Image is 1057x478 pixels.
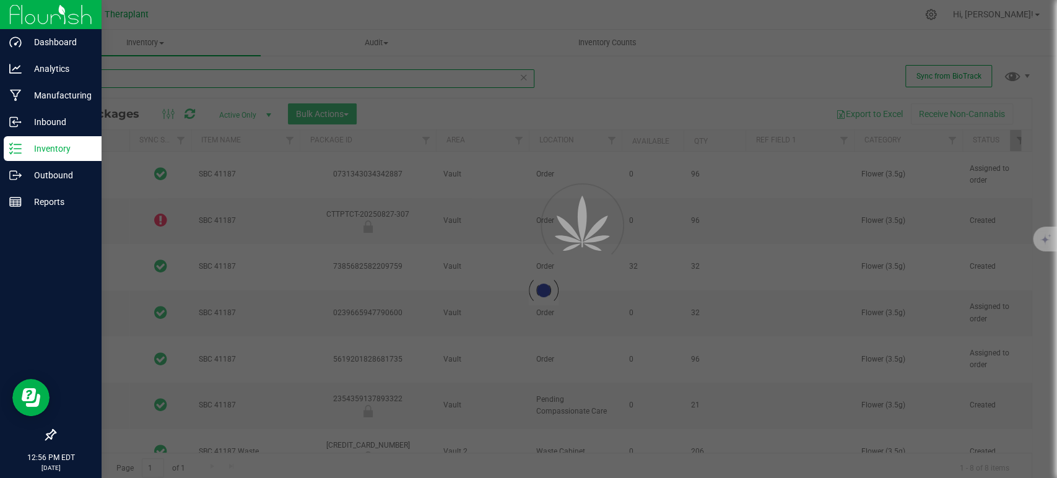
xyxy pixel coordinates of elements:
[9,116,22,128] inline-svg: Inbound
[9,142,22,155] inline-svg: Inventory
[22,168,96,183] p: Outbound
[9,89,22,102] inline-svg: Manufacturing
[12,379,50,416] iframe: Resource center
[9,36,22,48] inline-svg: Dashboard
[9,169,22,181] inline-svg: Outbound
[22,61,96,76] p: Analytics
[22,115,96,129] p: Inbound
[22,88,96,103] p: Manufacturing
[6,463,96,472] p: [DATE]
[6,452,96,463] p: 12:56 PM EDT
[9,63,22,75] inline-svg: Analytics
[22,141,96,156] p: Inventory
[22,194,96,209] p: Reports
[22,35,96,50] p: Dashboard
[9,196,22,208] inline-svg: Reports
